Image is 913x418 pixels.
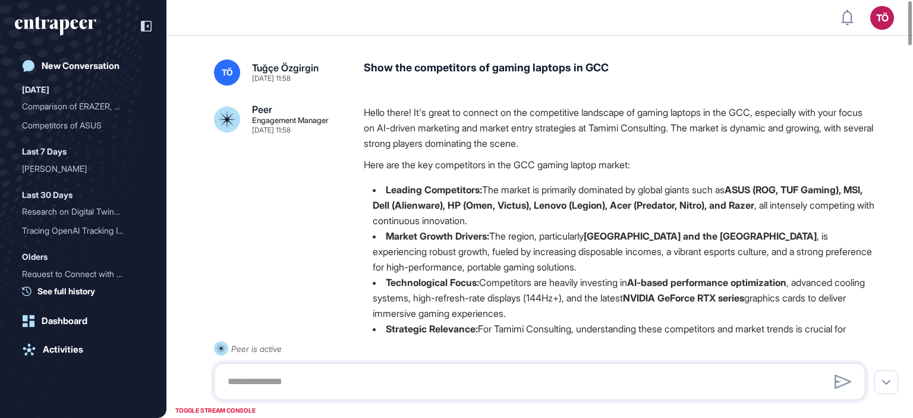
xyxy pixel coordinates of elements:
div: Research on Digital Twins News from April 2025 to Present [22,202,144,221]
a: See full history [22,285,152,297]
div: Dashboard [42,316,87,326]
div: Request to Connect with N... [22,265,135,284]
div: Research on Digital Twins... [22,202,135,221]
strong: Strategic Relevance: [386,323,478,335]
div: [PERSON_NAME] [22,159,135,178]
strong: Technological Focus: [386,276,479,288]
div: Request to Connect with Nova [22,265,144,284]
a: Activities [15,338,152,362]
li: Competitors are heavily investing in , advanced cooling systems, high-refresh-rate displays (144H... [364,275,875,321]
div: Tracing OpenAI Tracking Information [22,221,144,240]
div: Tracing OpenAI Tracking I... [22,221,135,240]
div: [DATE] 11:58 [252,127,291,134]
div: Show the competitors of gaming laptops in GCC [364,59,875,86]
div: Comparison of ERAZER, ASUS, and Razer Gaming Brands [22,97,144,116]
div: Engagement Manager [252,117,329,124]
strong: Leading Competitors: [386,184,482,196]
div: [DATE] [22,83,49,97]
div: Last 7 Days [22,144,67,159]
div: Peer [252,105,272,114]
a: New Conversation [15,54,152,78]
div: Peer is active [231,341,282,356]
button: TÖ [870,6,894,30]
div: Competitors of ASUS [22,116,144,135]
span: TÖ [222,68,233,77]
div: Tuğçe Özgirgin [252,63,319,73]
div: Last 30 Days [22,188,73,202]
li: For Tamimi Consulting, understanding these competitors and market trends is crucial for advising ... [364,321,875,367]
strong: AI-based performance optimization [627,276,786,288]
p: Hello there! It's great to connect on the competitive landscape of gaming laptops in the GCC, esp... [364,105,875,151]
div: [DATE] 11:58 [252,75,291,82]
li: The region, particularly , is experiencing robust growth, fueled by increasing disposable incomes... [364,228,875,275]
a: Dashboard [15,309,152,333]
div: Comparison of ERAZER, ASU... [22,97,135,116]
span: See full history [37,285,95,297]
strong: Market Growth Drivers: [386,230,489,242]
strong: NVIDIA GeForce RTX series [623,292,744,304]
div: New Conversation [42,61,119,71]
li: The market is primarily dominated by global giants such as , all intensely competing with continu... [364,182,875,228]
div: Olders [22,250,48,264]
strong: [GEOGRAPHIC_DATA] and the [GEOGRAPHIC_DATA] [584,230,817,242]
div: Competitors of ASUS [22,116,135,135]
div: TOGGLE STREAM CONSOLE [172,403,259,418]
div: Nash [22,159,144,178]
p: Here are the key competitors in the GCC gaming laptop market: [364,157,875,172]
div: entrapeer-logo [15,17,96,36]
div: Activities [43,344,83,355]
